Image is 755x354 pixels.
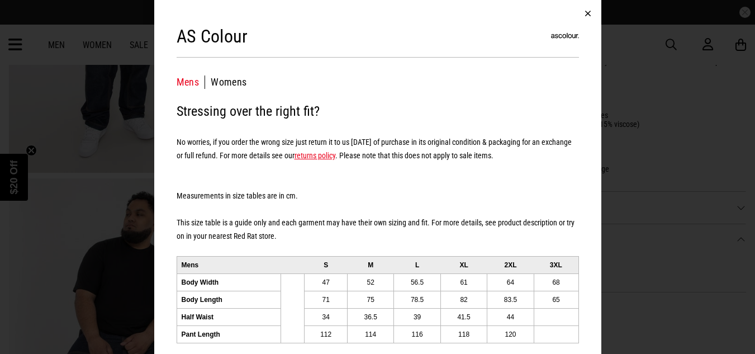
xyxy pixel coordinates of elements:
[347,273,393,291] td: 52
[551,22,579,50] img: AS Colour
[9,4,42,38] button: Open LiveChat chat widget
[440,273,487,291] td: 61
[305,325,348,343] td: 112
[177,273,281,291] td: Body Width
[487,273,534,291] td: 64
[394,273,440,291] td: 56.5
[440,256,487,273] td: XL
[177,100,579,122] h2: Stressing over the right fit?
[177,291,281,308] td: Body Length
[440,325,487,343] td: 118
[347,256,393,273] td: M
[177,75,206,89] button: Mens
[394,325,440,343] td: 116
[177,25,248,48] h2: AS Colour
[534,273,578,291] td: 68
[305,273,348,291] td: 47
[534,256,578,273] td: 3XL
[305,256,348,273] td: S
[487,308,534,325] td: 44
[177,135,579,162] h5: No worries, if you order the wrong size just return it to us [DATE] of purchase in its original c...
[394,308,440,325] td: 39
[295,151,335,160] a: returns policy
[177,176,579,243] h5: Measurements in size tables are in cm. This size table is a guide only and each garment may have ...
[305,308,348,325] td: 34
[305,291,348,308] td: 71
[211,75,246,89] button: Womens
[347,308,393,325] td: 36.5
[440,291,487,308] td: 82
[487,291,534,308] td: 83.5
[347,291,393,308] td: 75
[177,308,281,325] td: Half Waist
[347,325,393,343] td: 114
[394,256,440,273] td: L
[177,325,281,343] td: Pant Length
[394,291,440,308] td: 78.5
[440,308,487,325] td: 41.5
[534,291,578,308] td: 65
[487,256,534,273] td: 2XL
[177,256,281,273] td: Mens
[487,325,534,343] td: 120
